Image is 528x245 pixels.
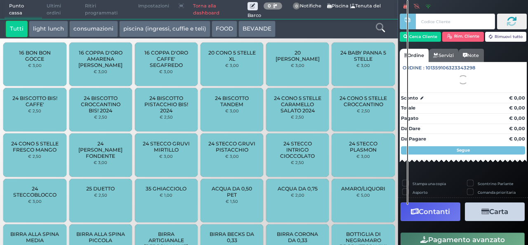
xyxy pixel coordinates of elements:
small: € 2,50 [94,193,107,197]
span: 0 [293,2,300,10]
small: € 2,50 [160,114,173,119]
span: 24 STECCO GRUVI PISTACCHIO [207,140,257,153]
small: € 3,00 [94,160,107,165]
span: 20 [PERSON_NAME] [273,50,322,62]
small: € 3,00 [356,154,370,159]
span: ACQUA DA 0,75 [278,186,318,192]
span: 16 COPPA D'ORO AMARENA [PERSON_NAME] [76,50,125,68]
a: Note [458,49,483,62]
strong: € 0,00 [509,95,525,101]
span: AMARO/LIQUORI [341,186,385,192]
small: € 1,00 [160,193,172,197]
span: 24 STECCOBLOCCO [10,186,59,198]
small: € 3,00 [225,63,239,68]
span: 25 DUETTO [86,186,115,192]
span: 16 COPPA D'ORO CAFFE' SEGAFREDO [142,50,191,68]
button: piscina (ingressi, cuffie e teli) [119,21,210,37]
small: € 3,00 [28,199,42,204]
button: consumazioni [69,21,118,37]
strong: € 0,00 [509,126,525,131]
a: Torna alla dashboard [189,0,247,19]
span: Punto cassa [5,0,42,19]
span: 24 CONO 5 STELLE CARAMELLO SALATO 2024 [273,95,322,114]
small: € 2,50 [357,108,370,113]
span: Ordine : [403,64,424,71]
span: 24 BISCOTTO BIS! CAFFE' [10,95,59,107]
label: Scontrino Parlante [478,181,513,186]
span: 24 CONO 5 STELLE CROCCANTINO [339,95,388,107]
strong: Da Pagare [401,136,426,142]
b: 0 [268,3,271,9]
span: 24 BISCOTTO TANDEM [207,95,257,107]
button: FOOD [212,21,237,37]
label: Asporto [412,190,428,195]
button: Tutti [6,21,28,37]
small: € 3,00 [28,63,42,68]
span: Impostazioni [134,0,174,12]
span: 24 BISCOTTO PISTACCHIO BIS! 2024 [142,95,191,114]
span: Ritiri programmati [80,0,134,19]
span: BIRRA BECKS DA 0,33 [207,231,257,243]
strong: Totale [401,105,415,111]
button: Rimuovi tutto [485,32,527,42]
span: 20 CONO 5 STELLE XL [207,50,257,62]
small: € 3,00 [225,108,239,113]
span: BIRRA ALLA SPINA MEDIA [10,231,59,243]
a: Ordine [400,49,429,62]
span: 16 BON BON GOCCE [10,50,59,62]
small: € 2,50 [291,114,304,119]
span: 24 STECCO INTRIGO CIOCCOLATO [273,140,322,159]
button: Cerca Cliente [400,32,441,42]
span: 24 BISCOTTO CROCCANTINO BIS! 2024 [76,95,125,114]
strong: Da Dare [401,126,420,131]
span: 24 CONO 5 STELLE FRESCO MANGO [10,140,59,153]
button: Rim. Cliente [442,32,484,42]
small: € 1,50 [226,199,238,204]
span: 24 STECCO GRUVI MIRTILLO [142,140,191,153]
input: Codice Cliente [416,14,495,29]
small: € 3,00 [94,69,107,74]
a: Servizi [429,49,458,62]
strong: € 0,00 [509,105,525,111]
strong: € 0,00 [509,136,525,142]
span: BIRRA CORONA DA 0,33 [273,231,322,243]
small: € 3,00 [356,63,370,68]
span: 24 STECCO PLASMON [339,140,388,153]
button: light lunch [29,21,68,37]
span: BIRRA ALLA SPINA PICCOLA [76,231,125,243]
small: € 3,00 [159,154,173,159]
small: € 5,00 [356,193,370,197]
strong: Pagato [401,115,418,121]
small: € 3,00 [225,154,239,159]
strong: Segue [457,147,470,153]
strong: Sconto [401,95,418,102]
span: Ultimi ordini [42,0,80,19]
span: ACQUA DA 0,50 PET [207,186,257,198]
small: € 2,00 [291,193,304,197]
button: BEVANDE [238,21,276,37]
button: Contanti [401,202,460,221]
span: 101359106323343298 [426,64,475,71]
small: € 3,00 [291,63,304,68]
small: € 2,50 [291,160,304,165]
button: Carta [465,202,525,221]
small: € 2,50 [94,114,107,119]
label: Stampa una copia [412,181,446,186]
small: € 2,50 [28,108,41,113]
strong: € 0,00 [509,115,525,121]
small: € 3,00 [159,69,173,74]
span: 24 BABY PANNA 5 STELLE [339,50,388,62]
span: 35 GHIACCIOLO [146,186,186,192]
label: Comanda prioritaria [478,190,516,195]
span: 24 [PERSON_NAME] FONDENTE [76,140,125,159]
small: € 2,50 [28,154,41,159]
